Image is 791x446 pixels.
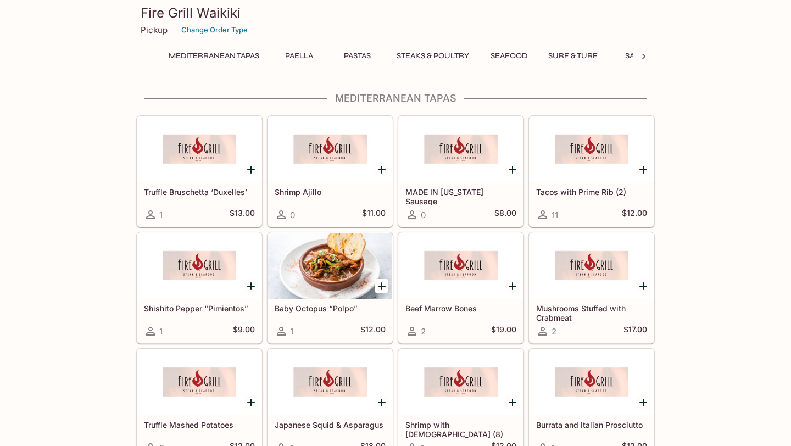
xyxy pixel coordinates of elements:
a: Beef Marrow Bones2$19.00 [398,232,523,343]
h5: $12.00 [360,325,386,338]
button: Add Shrimp Ajillo [375,163,388,176]
h5: Mushrooms Stuffed with Crabmeat [536,304,647,322]
a: Tacos with Prime Rib (2)11$12.00 [529,116,654,227]
button: Add Baby Octopus “Polpo” [375,279,388,293]
button: Steaks & Poultry [391,48,475,64]
div: Truffle Mashed Potatoes [137,349,261,415]
h5: Shishito Pepper “Pimientos” [144,304,255,313]
span: 2 [552,326,556,337]
h5: MADE IN [US_STATE] Sausage [405,187,516,205]
span: 11 [552,210,558,220]
h5: $11.00 [362,208,386,221]
div: Shishito Pepper “Pimientos” [137,233,261,299]
button: Seafood [484,48,533,64]
h5: $13.00 [230,208,255,221]
h5: Truffle Mashed Potatoes [144,420,255,430]
button: Add Tacos with Prime Rib (2) [636,163,650,176]
a: Baby Octopus “Polpo”1$12.00 [268,232,393,343]
button: Add Burrata and Italian Prosciutto [636,395,650,409]
h5: $17.00 [623,325,647,338]
div: Shrimp with Salsa Bravas (8) [399,349,523,415]
div: MADE IN HAWAII Sausage [399,116,523,182]
a: MADE IN [US_STATE] Sausage0$8.00 [398,116,523,227]
h5: Shrimp with [DEMOGRAPHIC_DATA] (8) [405,420,516,438]
button: Add Truffle Bruschetta ‘Duxelles’ [244,163,258,176]
div: Beef Marrow Bones [399,233,523,299]
span: 1 [159,326,163,337]
p: Pickup [141,25,168,35]
h5: Burrata and Italian Prosciutto [536,420,647,430]
button: Salad [612,48,662,64]
button: Add Truffle Mashed Potatoes [244,395,258,409]
span: 1 [159,210,163,220]
button: Pastas [332,48,382,64]
div: Tacos with Prime Rib (2) [530,116,654,182]
h5: $8.00 [494,208,516,221]
span: 0 [290,210,295,220]
div: Baby Octopus “Polpo” [268,233,392,299]
button: Paella [274,48,324,64]
a: Shrimp Ajillo0$11.00 [268,116,393,227]
a: Truffle Bruschetta ‘Duxelles’1$13.00 [137,116,262,227]
button: Add Mushrooms Stuffed with Crabmeat [636,279,650,293]
span: 2 [421,326,426,337]
button: Add Japanese Squid & Asparagus [375,395,388,409]
h5: Truffle Bruschetta ‘Duxelles’ [144,187,255,197]
span: 0 [421,210,426,220]
button: Add Shrimp with Salsa Bravas (8) [505,395,519,409]
h5: Tacos with Prime Rib (2) [536,187,647,197]
a: Mushrooms Stuffed with Crabmeat2$17.00 [529,232,654,343]
div: Japanese Squid & Asparagus [268,349,392,415]
button: Add MADE IN HAWAII Sausage [505,163,519,176]
h5: Beef Marrow Bones [405,304,516,313]
button: Add Shishito Pepper “Pimientos” [244,279,258,293]
h5: $9.00 [233,325,255,338]
h5: Japanese Squid & Asparagus [275,420,386,430]
h5: $12.00 [622,208,647,221]
div: Burrata and Italian Prosciutto [530,349,654,415]
button: Change Order Type [176,21,253,38]
span: 1 [290,326,293,337]
h5: Baby Octopus “Polpo” [275,304,386,313]
h5: $19.00 [491,325,516,338]
button: Add Beef Marrow Bones [505,279,519,293]
h3: Fire Grill Waikiki [141,4,650,21]
div: Shrimp Ajillo [268,116,392,182]
a: Shishito Pepper “Pimientos”1$9.00 [137,232,262,343]
h4: Mediterranean Tapas [136,92,655,104]
div: Truffle Bruschetta ‘Duxelles’ [137,116,261,182]
h5: Shrimp Ajillo [275,187,386,197]
button: Mediterranean Tapas [163,48,265,64]
button: Surf & Turf [542,48,604,64]
div: Mushrooms Stuffed with Crabmeat [530,233,654,299]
